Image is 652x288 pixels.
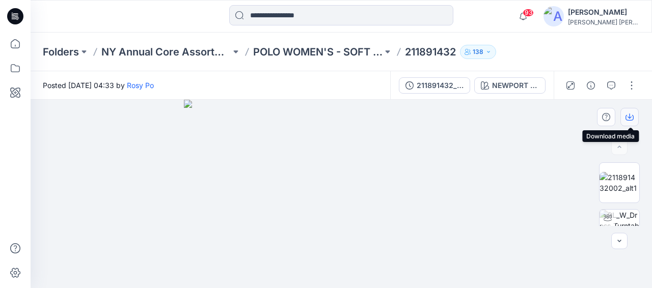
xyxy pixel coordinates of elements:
[492,80,539,91] div: NEWPORT NAVY - 002
[405,45,456,59] p: 211891432
[253,45,383,59] a: POLO WOMEN'S - SOFT DRESSING
[544,6,564,26] img: avatar
[523,9,534,17] span: 93
[583,77,599,94] button: Details
[43,80,154,91] span: Posted [DATE] 04:33 by
[101,45,231,59] a: NY Annual Core Assortment Digital Lib
[43,45,79,59] a: Folders
[600,210,639,249] img: RL_W_Dress_Turntable wo Avatar_Maxi
[600,172,639,193] img: 211891432002_alt1
[460,45,496,59] button: 138
[568,6,639,18] div: [PERSON_NAME]
[474,77,546,94] button: NEWPORT NAVY - 002
[417,80,464,91] div: 211891432_ OD241C52 SL JMS DR - 40MM SILK CHARMEUSE
[473,46,483,57] p: 138
[184,100,498,288] img: eyJhbGciOiJIUzI1NiIsImtpZCI6IjAiLCJzbHQiOiJzZXMiLCJ0eXAiOiJKV1QifQ.eyJkYXRhIjp7InR5cGUiOiJzdG9yYW...
[399,77,470,94] button: 211891432_ OD241C52 SL JMS DR - 40MM SILK CHARMEUSE
[568,18,639,26] div: [PERSON_NAME] [PERSON_NAME]
[127,81,154,90] a: Rosy Po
